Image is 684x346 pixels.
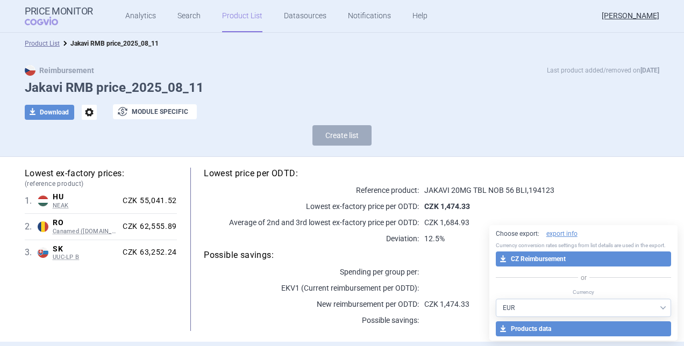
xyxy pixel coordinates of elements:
div: CZK 63,252.24 [118,248,177,257]
span: or [578,272,589,283]
span: (reference product) [25,179,177,189]
button: Download [25,105,74,120]
p: Last product added/removed on [547,65,659,76]
li: Product List [25,38,60,49]
strong: Price Monitor [25,6,93,17]
p: Choose export: [496,229,672,239]
h1: Jakavi RMB price_2025_08_11 [25,80,659,96]
h5: Lowest ex-factory prices: [25,168,177,189]
a: Price MonitorCOGVIO [25,6,93,26]
strong: Reimbursement [25,66,94,75]
span: COGVIO [25,17,73,25]
p: CZK 1,474.33 [419,299,659,309]
button: Module specific [113,104,197,119]
strong: [DATE] [640,67,659,74]
p: New reimbursement per ODTD: [204,299,419,309]
p: CZK 1,684.93 [419,217,659,228]
div: CZK 55,041.52 [118,196,177,206]
h5: Lowest price per ODTD: [204,168,659,179]
span: 2 . [25,220,38,233]
p: EKV1 (Current reimbursement per ODTD): [204,283,419,293]
p: Currency [496,289,672,296]
span: Canamed ([DOMAIN_NAME] - Canamed Annex 1) [53,228,118,235]
p: Spending per group per : [204,266,419,277]
strong: CZK 1,474.33 [424,202,470,211]
span: SK [53,244,118,254]
img: Slovakia [38,247,48,258]
span: RO [53,218,118,228]
h5: Possible savings: [204,249,659,261]
img: Hungary [38,196,48,206]
span: NEAK [53,202,118,210]
a: Product List [25,40,60,47]
button: CZ Reimbursement [496,251,672,266]
span: 1 . [25,194,38,207]
p: Lowest ex-factory price per ODTD: [204,201,419,212]
img: CZ [25,65,35,76]
span: HU [53,192,118,202]
button: Products data [496,321,672,336]
p: Average of 2nd and 3rd lowest ex-factory price per ODTD: [204,217,419,228]
p: Currency conversion rates settings from list details are used in the export. [496,242,672,249]
p: JAKAVI 20MG TBL NOB 56 BLI , 194123 [419,185,659,196]
span: 3 . [25,246,38,259]
p: Deviation: [204,233,419,244]
div: CZK 62,555.89 [118,222,177,232]
p: 12.5% [419,233,659,244]
p: Possible savings: [204,315,419,326]
p: Reference product: [204,185,419,196]
li: Jakavi RMB price_2025_08_11 [60,38,159,49]
img: Romania [38,221,48,232]
a: export info [546,229,578,239]
strong: Jakavi RMB price_2025_08_11 [70,40,159,47]
button: Create list [312,125,372,146]
span: UUC-LP B [53,254,118,261]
